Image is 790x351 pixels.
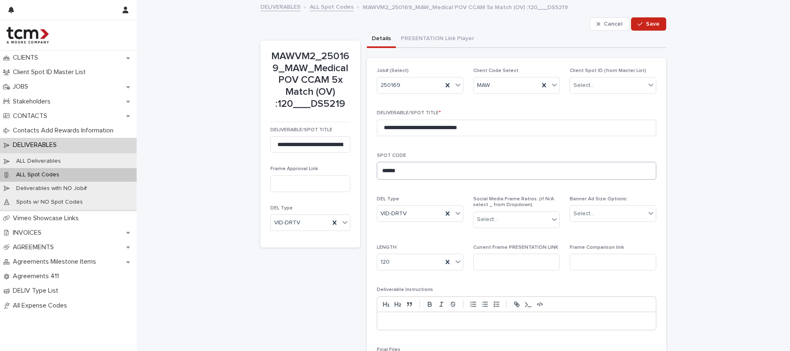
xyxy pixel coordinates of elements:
[590,17,629,31] button: Cancel
[381,258,390,267] span: 120
[270,127,332,132] span: DELIVERABLE/SPOT TITLE
[377,111,441,115] span: DELIVERABLE/SPOT TITLE
[270,206,293,211] span: DEL Type
[270,50,350,110] p: MAWVM2_250169_MAW_Medical POV CCAM 5x Match (OV) :120___DS5219
[10,158,67,165] p: ALL Deliverables
[10,272,65,280] p: Agreements 411
[377,245,397,250] span: LENGTH
[631,17,666,31] button: Save
[10,302,74,310] p: All Expense Codes
[10,171,66,178] p: ALL Spot Codes
[573,209,594,218] div: Select...
[10,141,63,149] p: DELIVERABLES
[646,21,660,27] span: Save
[377,153,406,158] span: SPOT CODE
[310,2,354,11] a: ALL Spot Codes
[10,98,57,106] p: Stakeholders
[381,209,407,218] span: VID-DRTV
[570,197,628,202] span: Banner Ad Size Options:
[570,245,624,250] span: Frame Comparison link
[477,81,490,90] span: MAW
[260,2,301,11] a: DELIVERABLES
[604,21,622,27] span: Cancel
[10,229,48,237] p: INVOICES
[477,215,498,224] div: Select...
[10,83,35,91] p: JOBS
[473,245,558,250] span: Current Frame PRESENTATION LINK
[10,258,103,266] p: Agreements Milestone Items
[10,112,54,120] p: CONTACTS
[10,127,120,135] p: Contacts Add Rewards Information
[7,27,49,43] img: 4hMmSqQkux38exxPVZHQ
[573,81,594,90] div: Select...
[473,197,554,207] span: Social Media Frame Ratios: (if N/A select _ from Dropdown)
[377,287,433,292] span: Deliverable Instructions
[10,185,94,192] p: Deliverables with NO Job#
[377,197,399,202] span: DEL Type
[570,68,646,73] span: Client Spot ID (from Master List)
[10,68,92,76] p: Client Spot ID Master List
[10,243,60,251] p: AGREEMENTS
[10,54,45,62] p: CLIENTS
[270,166,318,171] span: Frame Approval Link
[10,214,85,222] p: Vimeo Showcase Links
[473,68,518,73] span: Client Code Select
[363,2,568,11] p: MAWVM2_250169_MAW_Medical POV CCAM 5x Match (OV) :120___DS5219
[377,68,409,73] span: Job# (Select)
[381,81,400,90] span: 250169
[396,31,479,48] button: PRESENTATION Link Player
[10,287,65,295] p: DELIV Type List
[274,219,300,227] span: VID-DRTV
[367,31,396,48] button: Details
[10,199,89,206] p: Spots w/ NO Spot Codes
